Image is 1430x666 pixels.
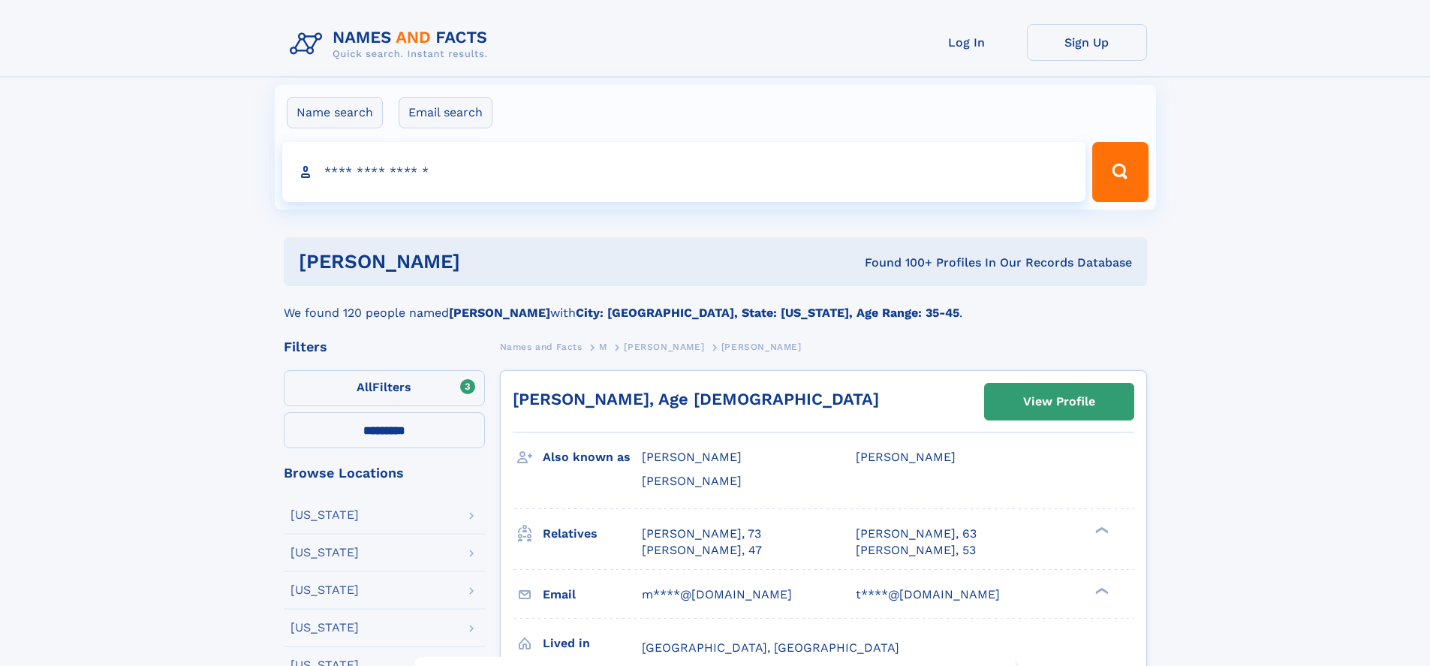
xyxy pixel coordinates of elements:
[284,340,485,354] div: Filters
[291,622,359,634] div: [US_STATE]
[1091,525,1109,535] div: ❯
[399,97,492,128] label: Email search
[1023,384,1095,419] div: View Profile
[543,521,642,547] h3: Relatives
[642,526,761,542] a: [PERSON_NAME], 73
[284,286,1147,322] div: We found 120 people named with .
[291,584,359,596] div: [US_STATE]
[624,342,704,352] span: [PERSON_NAME]
[599,337,607,356] a: M
[856,542,976,559] a: [PERSON_NAME], 53
[500,337,583,356] a: Names and Facts
[299,252,663,271] h1: [PERSON_NAME]
[543,445,642,470] h3: Also known as
[284,370,485,406] label: Filters
[642,474,742,488] span: [PERSON_NAME]
[662,255,1132,271] div: Found 100+ Profiles In Our Records Database
[721,342,802,352] span: [PERSON_NAME]
[642,450,742,464] span: [PERSON_NAME]
[599,342,607,352] span: M
[856,450,956,464] span: [PERSON_NAME]
[642,640,899,655] span: [GEOGRAPHIC_DATA], [GEOGRAPHIC_DATA]
[513,390,879,408] a: [PERSON_NAME], Age [DEMOGRAPHIC_DATA]
[1091,586,1109,595] div: ❯
[985,384,1133,420] a: View Profile
[624,337,704,356] a: [PERSON_NAME]
[1027,24,1147,61] a: Sign Up
[642,542,762,559] a: [PERSON_NAME], 47
[282,142,1086,202] input: search input
[284,24,500,65] img: Logo Names and Facts
[291,547,359,559] div: [US_STATE]
[291,509,359,521] div: [US_STATE]
[357,380,372,394] span: All
[449,306,550,320] b: [PERSON_NAME]
[1092,142,1148,202] button: Search Button
[576,306,959,320] b: City: [GEOGRAPHIC_DATA], State: [US_STATE], Age Range: 35-45
[907,24,1027,61] a: Log In
[287,97,383,128] label: Name search
[543,582,642,607] h3: Email
[284,466,485,480] div: Browse Locations
[543,631,642,656] h3: Lived in
[856,526,977,542] a: [PERSON_NAME], 63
